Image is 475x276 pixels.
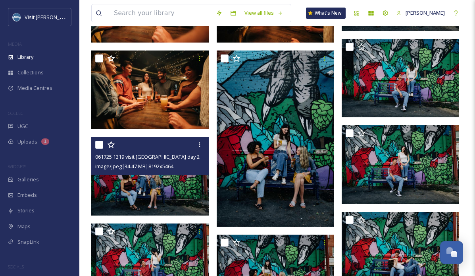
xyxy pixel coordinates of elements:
span: SnapLink [17,238,39,246]
img: 061725 1237 visit haywood day 2.jpg [342,125,459,204]
span: Visit [PERSON_NAME] [25,13,75,21]
span: Uploads [17,138,37,146]
img: 061725 1319 visit haywood day 2.jpg [91,137,209,215]
span: UGC [17,122,28,130]
span: Embeds [17,191,37,199]
img: images.png [13,13,21,21]
span: Library [17,53,33,61]
a: View all files [240,5,287,21]
span: Collections [17,69,44,76]
img: 061725 1254 visit haywood day 2.jpg [342,39,459,117]
img: 061725 1343 visit haywood day 2.jpg [217,51,334,227]
span: [PERSON_NAME] [406,9,445,16]
span: Galleries [17,176,39,183]
div: 1 [41,138,49,145]
span: Maps [17,223,31,230]
span: Media Centres [17,84,52,92]
span: 061725 1319 visit [GEOGRAPHIC_DATA] day 2.jpg [95,153,208,160]
span: WIDGETS [8,163,26,169]
span: COLLECT [8,110,25,116]
a: What's New [306,8,346,19]
span: SOCIALS [8,264,24,270]
a: [PERSON_NAME] [392,5,449,21]
span: MEDIA [8,41,22,47]
span: image/jpeg | 34.47 MB | 8192 x 5464 [95,163,173,170]
input: Search your library [110,4,212,22]
span: Stories [17,207,35,214]
img: 061725 3228 visit haywood day 2-Enhanced-NR.jpg [91,51,209,129]
button: Open Chat [440,241,463,264]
